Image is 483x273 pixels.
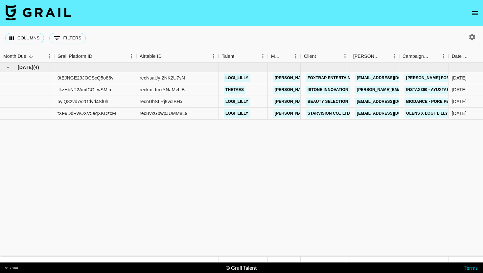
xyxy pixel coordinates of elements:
[429,52,439,61] button: Sort
[404,86,477,94] a: Instax360 - ayuxtaes & thetaes
[222,50,234,63] div: Talent
[54,50,136,63] div: Grail Platform ID
[353,50,380,63] div: [PERSON_NAME]
[268,50,301,63] div: Manager
[5,266,18,270] div: v 1.7.100
[5,33,44,43] button: Select columns
[306,98,350,106] a: Beauty Selection
[355,74,429,82] a: [EMAIL_ADDRESS][DOMAIN_NAME]
[57,110,116,117] div: tXF9DdRwOXV5eqXKDzcM
[3,50,26,63] div: Month Due
[49,33,86,43] button: Show filters
[404,109,449,118] a: OLENS x Logi_lilly
[273,98,414,106] a: [PERSON_NAME][EMAIL_ADDRESS][PERSON_NAME][DOMAIN_NAME]
[57,50,92,63] div: Grail Platform ID
[140,98,182,105] div: recnDbSLRj9vcIBHx
[306,86,367,94] a: Istone Innovation Limited
[355,86,462,94] a: [PERSON_NAME][EMAIL_ADDRESS][DOMAIN_NAME]
[140,75,185,81] div: recNsaUyf2NK2U7sN
[273,109,414,118] a: [PERSON_NAME][EMAIL_ADDRESS][PERSON_NAME][DOMAIN_NAME]
[226,264,257,271] div: © Grail Talent
[452,98,467,105] div: 8/20/2025
[471,52,480,61] button: Sort
[234,52,243,61] button: Sort
[306,109,353,118] a: STARVISION CO., LTD.
[350,50,399,63] div: Booker
[224,86,245,94] a: thetaes
[218,50,268,63] div: Talent
[126,51,136,61] button: Menu
[316,52,325,61] button: Sort
[439,51,448,61] button: Menu
[224,98,250,106] a: logi_lilly
[92,52,102,61] button: Sort
[26,52,35,61] button: Sort
[57,98,108,105] div: pyiQ82vd7v2Gdyd4Sf0h
[389,51,399,61] button: Menu
[306,74,383,82] a: FOXTRAP ENTERTAINMENT Co., Ltd.
[140,86,185,93] div: reckmLtmxYNaMvLlB
[209,51,218,61] button: Menu
[452,50,471,63] div: Date Created
[301,50,350,63] div: Client
[140,50,162,63] div: Airtable ID
[380,52,389,61] button: Sort
[140,110,188,117] div: recBvxGbwpJUMM8L9
[355,98,429,106] a: [EMAIL_ADDRESS][DOMAIN_NAME]
[273,86,414,94] a: [PERSON_NAME][EMAIL_ADDRESS][PERSON_NAME][DOMAIN_NAME]
[162,52,171,61] button: Sort
[282,52,291,61] button: Sort
[304,50,316,63] div: Client
[5,5,71,20] img: Grail Talent
[402,50,429,63] div: Campaign (Type)
[3,63,12,72] button: hide children
[258,51,268,61] button: Menu
[57,75,113,81] div: 0tEJNGE29JOCScQ5o86v
[224,109,250,118] a: logi_lilly
[57,86,111,93] div: llkzHbNT2AmICOLwSMln
[464,264,478,271] a: Terms
[224,74,250,82] a: logi_lilly
[136,50,218,63] div: Airtable ID
[355,109,429,118] a: [EMAIL_ADDRESS][DOMAIN_NAME]
[340,51,350,61] button: Menu
[33,64,39,71] span: ( 4 )
[452,110,467,117] div: 8/20/2025
[18,64,33,71] span: [DATE]
[291,51,301,61] button: Menu
[271,50,282,63] div: Manager
[399,50,448,63] div: Campaign (Type)
[452,75,467,81] div: 8/20/2025
[452,86,467,93] div: 8/29/2025
[273,74,414,82] a: [PERSON_NAME][EMAIL_ADDRESS][PERSON_NAME][DOMAIN_NAME]
[469,7,482,20] button: open drawer
[44,51,54,61] button: Menu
